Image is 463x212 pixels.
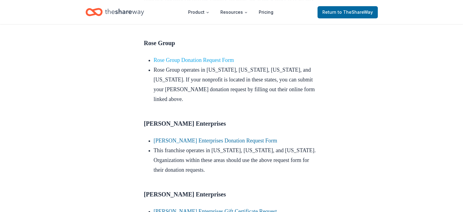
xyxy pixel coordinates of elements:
a: Home [86,5,144,19]
button: Resources [216,6,253,18]
a: Rose Group Donation Request Form [154,57,234,63]
a: Returnto TheShareWay [317,6,378,18]
a: Pricing [254,6,278,18]
li: This franchise operates in [US_STATE], [US_STATE], and [US_STATE]. Organizations within these are... [154,146,319,175]
span: to TheShareWay [338,9,373,15]
span: Return [322,9,373,16]
h3: [PERSON_NAME] Enterprises [144,119,319,128]
a: [PERSON_NAME] Enterprises Donation Request Form [154,138,277,144]
li: Rose Group operates in [US_STATE], [US_STATE], [US_STATE], and [US_STATE]. If your nonprofit is l... [154,65,319,104]
h3: [PERSON_NAME] Enterprises [144,189,319,199]
h3: Rose Group [144,38,319,48]
button: Product [183,6,214,18]
nav: Main [183,5,278,19]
